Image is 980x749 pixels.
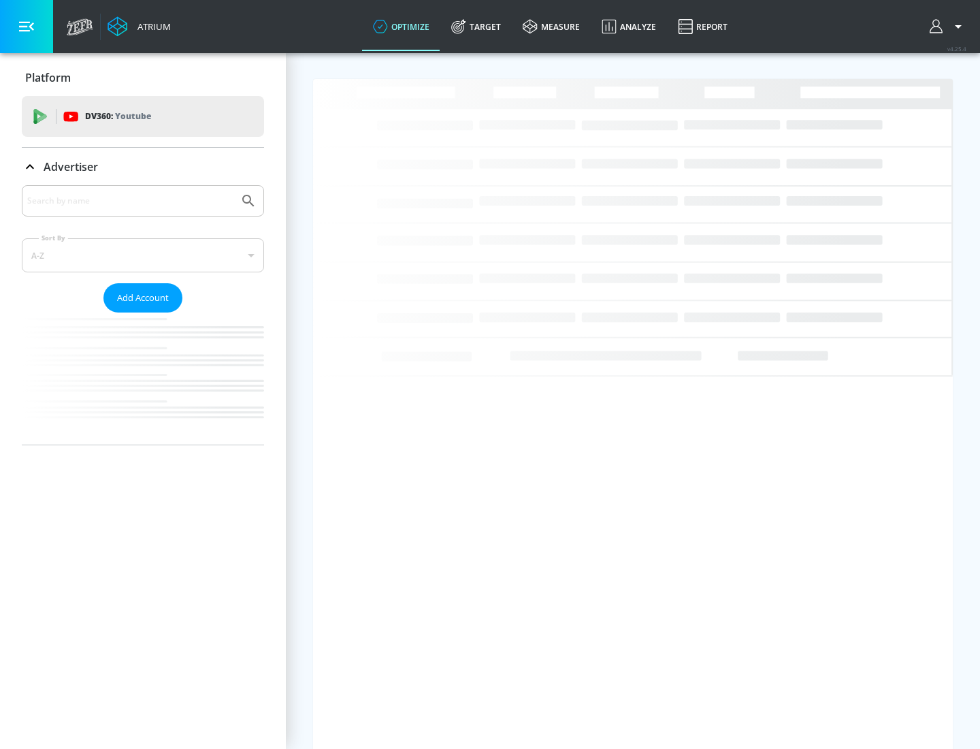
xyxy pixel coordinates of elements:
div: Advertiser [22,185,264,445]
button: Add Account [103,283,182,313]
a: Atrium [108,16,171,37]
p: Youtube [115,109,151,123]
nav: list of Advertiser [22,313,264,445]
a: Report [667,2,738,51]
input: Search by name [27,192,233,210]
div: Advertiser [22,148,264,186]
a: Target [440,2,512,51]
label: Sort By [39,234,68,242]
p: Advertiser [44,159,98,174]
div: A-Z [22,238,264,272]
a: optimize [362,2,440,51]
p: DV360: [85,109,151,124]
span: Add Account [117,290,169,306]
div: Platform [22,59,264,97]
p: Platform [25,70,71,85]
a: measure [512,2,591,51]
a: Analyze [591,2,667,51]
div: Atrium [132,20,171,33]
div: DV360: Youtube [22,96,264,137]
span: v 4.25.4 [947,45,966,52]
